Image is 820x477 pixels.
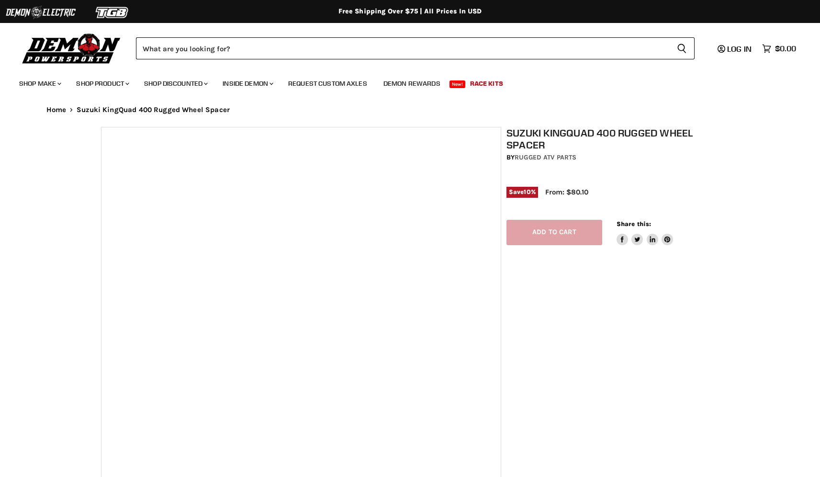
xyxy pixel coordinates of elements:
form: Product [136,37,695,59]
span: Log in [727,44,752,54]
a: Log in [713,45,757,53]
ul: Main menu [12,70,794,93]
a: Shop Make [12,74,67,93]
a: Demon Rewards [376,74,448,93]
a: Home [46,106,67,114]
a: Shop Discounted [137,74,213,93]
span: From: $80.10 [545,188,588,196]
div: by [506,152,725,163]
nav: Breadcrumbs [27,106,793,114]
span: 10 [524,188,530,195]
img: Demon Powersports [19,31,124,65]
span: Suzuki KingQuad 400 Rugged Wheel Spacer [77,106,230,114]
input: Search [136,37,669,59]
button: Search [669,37,695,59]
a: Inside Demon [215,74,279,93]
span: New! [449,80,466,88]
span: Share this: [617,220,651,227]
img: TGB Logo 2 [77,3,148,22]
div: Free Shipping Over $75 | All Prices In USD [27,7,793,16]
a: $0.00 [757,42,801,56]
a: Shop Product [69,74,135,93]
a: Race Kits [463,74,510,93]
a: Rugged ATV Parts [515,153,576,161]
span: Save % [506,187,538,197]
h1: Suzuki KingQuad 400 Rugged Wheel Spacer [506,127,725,151]
img: Demon Electric Logo 2 [5,3,77,22]
a: Request Custom Axles [281,74,374,93]
span: $0.00 [775,44,796,53]
aside: Share this: [617,220,674,245]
